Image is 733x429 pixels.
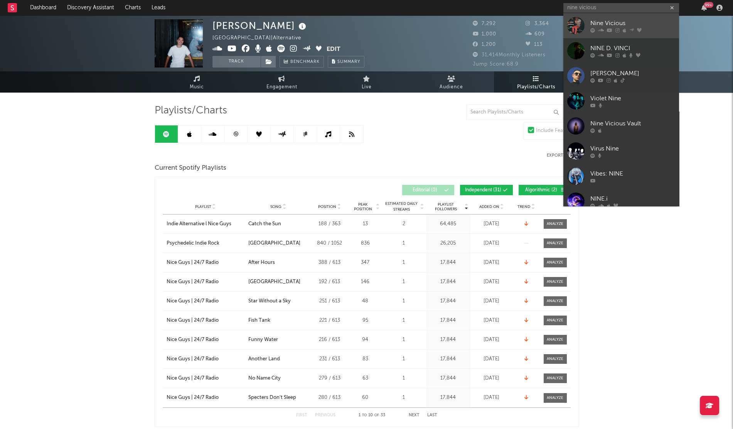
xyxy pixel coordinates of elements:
[167,336,244,344] a: Nice Guys | 24/7 Radio
[351,278,380,286] div: 146
[384,375,424,382] div: 1
[312,375,347,382] div: 279 / 613
[472,355,511,363] div: [DATE]
[428,355,468,363] div: 17,844
[167,220,231,228] div: Indie Alternative l Nice Guys
[563,164,679,189] a: Vibes: NINE
[362,83,372,92] span: Live
[312,317,347,324] div: 221 / 613
[167,375,244,382] a: Nice Guys | 24/7 Radio
[428,297,468,305] div: 17,844
[212,19,308,32] div: [PERSON_NAME]
[466,105,563,120] input: Search Playlists/Charts
[590,169,675,178] div: Vibes: NINE
[473,52,546,57] span: 31,414 Monthly Listeners
[384,278,424,286] div: 1
[280,56,324,68] a: Benchmark
[167,297,219,305] div: Nice Guys | 24/7 Radio
[351,317,380,324] div: 95
[155,164,226,173] span: Current Spotify Playlists
[374,414,379,417] span: of
[328,56,364,68] button: Summary
[312,220,347,228] div: 188 / 363
[312,297,347,305] div: 251 / 613
[472,394,511,402] div: [DATE]
[402,185,454,195] button: Editorial(0)
[590,94,675,103] div: Violet Nine
[167,220,244,228] a: Indie Alternative l Nice Guys
[248,394,296,402] div: Specters Don't Sleep
[167,394,219,402] div: Nice Guys | 24/7 Radio
[248,220,281,228] div: Catch the Sun
[472,375,511,382] div: [DATE]
[517,83,555,92] span: Playlists/Charts
[536,126,575,135] div: Include Features
[167,259,244,267] a: Nice Guys | 24/7 Radio
[351,394,380,402] div: 60
[428,278,468,286] div: 17,844
[524,188,559,193] span: Algorithmic ( 2 )
[590,69,675,78] div: [PERSON_NAME]
[155,71,239,93] a: Music
[472,336,511,344] div: [DATE]
[479,204,499,209] span: Added On
[167,317,244,324] a: Nice Guys | 24/7 Radio
[563,63,679,88] a: [PERSON_NAME]
[248,240,300,247] div: [GEOGRAPHIC_DATA]
[167,297,244,305] a: Nice Guys | 24/7 Radio
[428,220,468,228] div: 64,485
[167,355,219,363] div: Nice Guys | 24/7 Radio
[472,220,511,228] div: [DATE]
[519,185,571,195] button: Algorithmic(2)
[590,19,675,28] div: Nine Vicious
[563,189,679,214] a: NINE.i
[472,297,511,305] div: [DATE]
[167,375,219,382] div: Nice Guys | 24/7 Radio
[384,336,424,344] div: 1
[473,42,496,47] span: 1,200
[590,144,675,153] div: Virus Nine
[248,355,280,363] div: Another Land
[362,414,367,417] span: to
[460,185,513,195] button: Independent(31)
[384,317,424,324] div: 1
[409,71,494,93] a: Audience
[312,336,347,344] div: 216 / 613
[384,201,420,213] span: Estimated Daily Streams
[270,204,281,209] span: Song
[384,355,424,363] div: 1
[547,153,579,158] button: Export CSV
[167,394,244,402] a: Nice Guys | 24/7 Radio
[248,278,300,286] div: [GEOGRAPHIC_DATA]
[526,21,549,26] span: 3,364
[248,336,278,344] div: Funny Water
[351,355,380,363] div: 83
[167,355,244,363] a: Nice Guys | 24/7 Radio
[351,202,375,211] span: Peak Position
[167,278,219,286] div: Nice Guys | 24/7 Radio
[701,5,707,11] button: 99+
[472,278,511,286] div: [DATE]
[167,240,244,247] a: Psychedelic Indie Rock
[248,317,270,324] div: Fish Tank
[563,88,679,113] a: Violet Nine
[167,259,219,267] div: Nice Guys | 24/7 Radio
[473,62,519,67] span: Jump Score: 68.9
[428,336,468,344] div: 17,844
[590,44,675,53] div: NINE D. VINCI
[428,240,468,247] div: 26,205
[517,204,530,209] span: Trend
[155,106,227,115] span: Playlists/Charts
[167,336,219,344] div: Nice Guys | 24/7 Radio
[428,202,464,211] span: Playlist Followers
[324,71,409,93] a: Live
[427,413,437,417] button: Last
[212,56,261,68] button: Track
[384,220,424,228] div: 2
[351,259,380,267] div: 347
[327,45,340,54] button: Edit
[563,13,679,38] a: Nine Vicious
[563,138,679,164] a: Virus Nine
[473,21,496,26] span: 7,292
[590,194,675,203] div: NINE.i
